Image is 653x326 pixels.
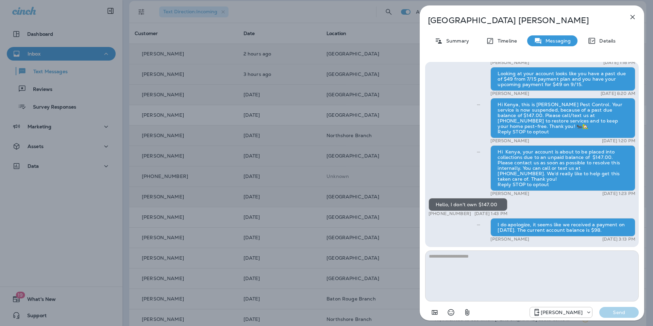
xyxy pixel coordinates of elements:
p: [PERSON_NAME] [490,91,529,96]
p: Summary [443,38,469,44]
span: Sent [477,148,480,154]
p: [DATE] 1:18 PM [603,60,635,65]
p: Messaging [542,38,571,44]
p: [PERSON_NAME] [490,191,529,196]
div: I do apologize, it seems like we received a payment on [DATE]. The current account balance is $98. [490,218,635,237]
p: Details [596,38,616,44]
button: Select an emoji [444,306,458,319]
div: Hi Kenya, this is [PERSON_NAME] Pest Control. Your service is now suspended, because of a past du... [490,98,635,138]
p: [PERSON_NAME] [490,237,529,242]
p: [PHONE_NUMBER] [429,211,471,216]
div: Hi Kenya, your account is about to be placed into collections due to an unpaid balance of $147.00... [490,145,635,191]
div: Looking at your account looks like you have a past due of $49 from 7/15 payment plan and you have... [490,67,635,91]
div: +1 (504) 576-9603 [530,308,592,316]
p: [PERSON_NAME] [541,310,583,315]
span: Sent [477,101,480,107]
p: [GEOGRAPHIC_DATA] [PERSON_NAME] [428,16,614,25]
div: Hello, I don't own $147.00 [429,198,507,211]
p: [DATE] 1:23 PM [602,191,635,196]
p: [DATE] 3:13 PM [602,237,635,242]
p: [PERSON_NAME] [490,60,529,65]
p: [DATE] 1:43 PM [474,211,507,216]
button: Add in a premade template [428,306,441,319]
span: Sent [477,221,480,227]
p: [PERSON_NAME] [490,138,529,144]
p: Timeline [494,38,517,44]
p: [DATE] 1:20 PM [602,138,635,144]
p: [DATE] 8:20 AM [601,91,635,96]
